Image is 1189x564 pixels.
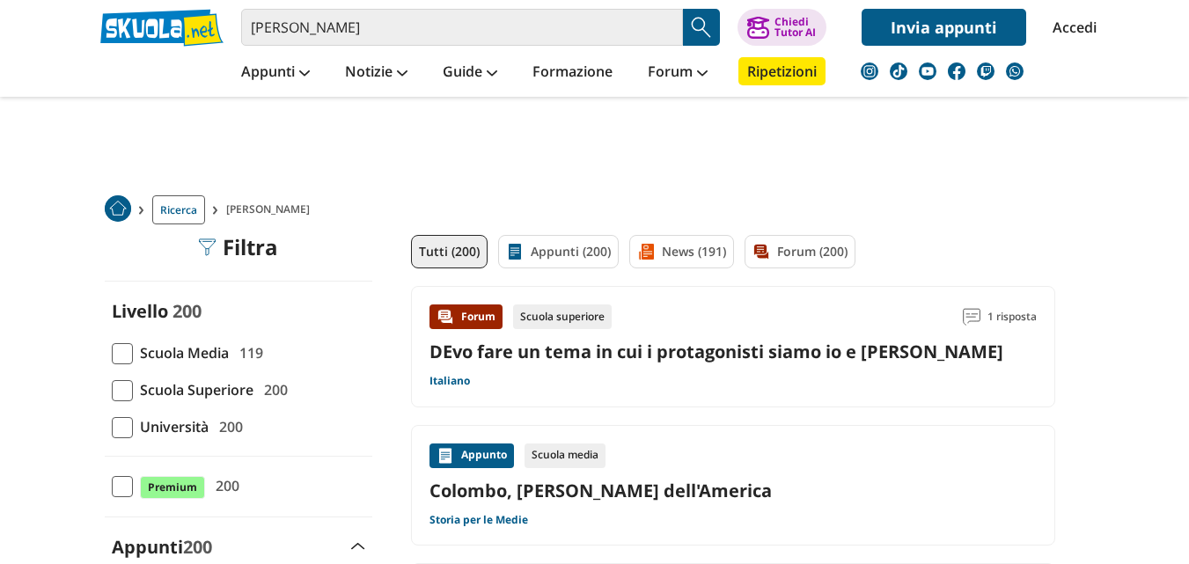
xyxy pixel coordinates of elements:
img: tiktok [890,62,907,80]
img: Forum filtro contenuto [752,243,770,260]
img: Appunti filtro contenuto [506,243,524,260]
a: Guide [438,57,502,89]
span: 1 risposta [987,304,1037,329]
div: Scuola superiore [513,304,612,329]
img: Apri e chiudi sezione [351,543,365,550]
a: Home [105,195,131,224]
img: Filtra filtri mobile [198,238,216,256]
button: ChiediTutor AI [738,9,826,46]
span: Università [133,415,209,438]
span: Scuola Superiore [133,378,253,401]
div: Scuola media [525,443,606,468]
img: News filtro contenuto [637,243,655,260]
img: instagram [861,62,878,80]
label: Livello [112,299,168,323]
a: Forum (200) [745,235,855,268]
img: youtube [919,62,936,80]
span: [PERSON_NAME] [226,195,317,224]
a: Forum [643,57,712,89]
img: Home [105,195,131,222]
span: 200 [172,299,202,323]
a: Accedi [1053,9,1090,46]
a: Formazione [528,57,617,89]
span: 200 [212,415,243,438]
img: Appunti contenuto [437,447,454,465]
a: Storia per le Medie [429,513,528,527]
a: Ripetizioni [738,57,826,85]
img: WhatsApp [1006,62,1024,80]
img: Forum contenuto [437,308,454,326]
a: News (191) [629,235,734,268]
span: Scuola Media [133,341,229,364]
div: Appunto [429,443,514,468]
div: Filtra [198,235,278,260]
span: Premium [140,476,205,499]
div: Forum [429,304,503,329]
a: Colombo, [PERSON_NAME] dell'America [429,479,1037,502]
a: Invia appunti [862,9,1026,46]
label: Appunti [112,535,212,559]
img: twitch [977,62,995,80]
a: DEvo fare un tema in cui i protagonisti siamo io e [PERSON_NAME] [429,340,1003,363]
input: Cerca appunti, riassunti o versioni [241,9,683,46]
span: 200 [257,378,288,401]
a: Appunti [237,57,314,89]
img: facebook [948,62,965,80]
span: 119 [232,341,263,364]
a: Appunti (200) [498,235,619,268]
a: Tutti (200) [411,235,488,268]
div: Chiedi Tutor AI [774,17,816,38]
a: Italiano [429,374,470,388]
button: Search Button [683,9,720,46]
a: Notizie [341,57,412,89]
span: 200 [183,535,212,559]
img: Cerca appunti, riassunti o versioni [688,14,715,40]
a: Ricerca [152,195,205,224]
span: 200 [209,474,239,497]
img: Commenti lettura [963,308,980,326]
